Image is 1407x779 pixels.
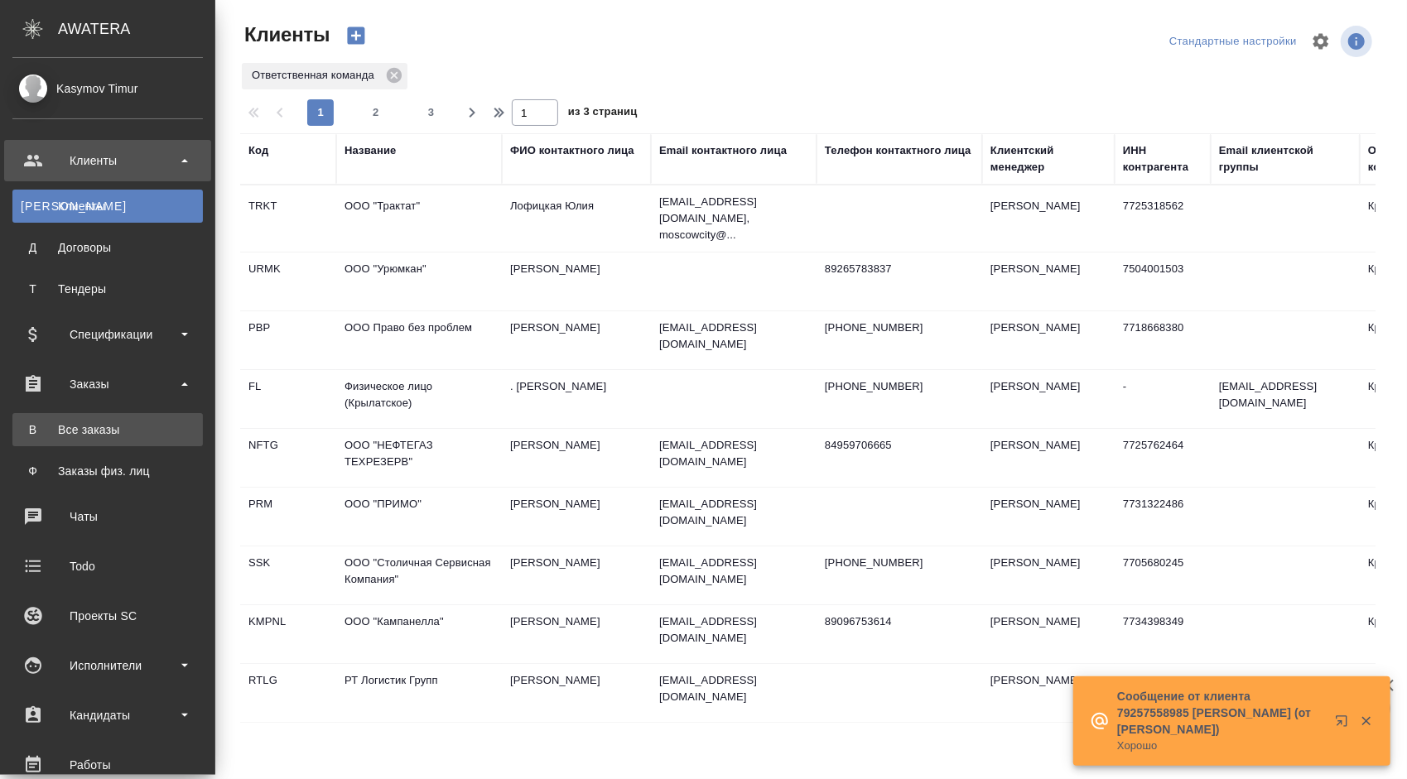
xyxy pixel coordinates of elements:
[58,12,215,46] div: AWATERA
[568,102,638,126] span: из 3 страниц
[982,546,1115,604] td: [PERSON_NAME]
[12,272,203,305] a: ТТендеры
[1115,190,1211,248] td: 7725318562
[825,555,974,571] p: [PHONE_NUMBER]
[12,79,203,98] div: Kasymov Timur
[363,99,389,126] button: 2
[990,142,1106,176] div: Клиентский менеджер
[1115,370,1211,428] td: -
[240,22,330,48] span: Клиенты
[659,496,808,529] p: [EMAIL_ADDRESS][DOMAIN_NAME]
[336,429,502,487] td: ООО "НЕФТЕГАЗ ТЕХРЕЗЕРВ"
[659,194,808,243] p: [EMAIL_ADDRESS][DOMAIN_NAME], moscowcity@...
[1301,22,1341,61] span: Настроить таблицу
[502,190,651,248] td: Лофицкая Юлия
[336,488,502,546] td: ООО "ПРИМО"
[659,142,787,159] div: Email контактного лица
[12,372,203,397] div: Заказы
[502,370,651,428] td: . [PERSON_NAME]
[1123,142,1202,176] div: ИНН контрагента
[825,378,974,395] p: [PHONE_NUMBER]
[21,198,195,214] div: Клиенты
[240,311,336,369] td: PBP
[982,429,1115,487] td: [PERSON_NAME]
[21,239,195,256] div: Договоры
[1115,605,1211,663] td: 7734398349
[1115,252,1211,310] td: 7504001503
[12,603,203,628] div: Проекты SC
[12,554,203,579] div: Todo
[418,99,445,126] button: 3
[659,672,808,705] p: [EMAIL_ADDRESS][DOMAIN_NAME]
[21,463,195,479] div: Заказы физ. лиц
[12,148,203,173] div: Клиенты
[12,190,203,223] a: [PERSON_NAME]Клиенты
[502,488,651,546] td: [PERSON_NAME]
[248,142,268,159] div: Код
[4,546,211,587] a: Todo
[345,142,396,159] div: Название
[336,546,502,604] td: ООО "Столичная Сервисная Компания"
[982,252,1115,310] td: [PERSON_NAME]
[12,504,203,529] div: Чаты
[240,664,336,722] td: RTLG
[336,252,502,310] td: ООО "Урюмкан"
[363,104,389,121] span: 2
[1117,738,1324,754] p: Хорошо
[12,653,203,678] div: Исполнители
[252,67,380,84] p: Ответственная команда
[1341,26,1376,57] span: Посмотреть информацию
[4,496,211,537] a: Чаты
[825,261,974,277] p: 89265783837
[336,605,502,663] td: ООО "Кампанелла"
[1349,714,1383,729] button: Закрыть
[1117,688,1324,738] p: Сообщение от клиента 79257558985 [PERSON_NAME] (от [PERSON_NAME])
[240,429,336,487] td: NFTG
[982,190,1115,248] td: [PERSON_NAME]
[659,437,808,470] p: [EMAIL_ADDRESS][DOMAIN_NAME]
[982,488,1115,546] td: [PERSON_NAME]
[336,664,502,722] td: РТ Логистик Групп
[502,546,651,604] td: [PERSON_NAME]
[982,370,1115,428] td: [PERSON_NAME]
[336,22,376,50] button: Создать
[1325,704,1365,744] button: Открыть в новой вкладке
[825,613,974,630] p: 89096753614
[336,190,502,248] td: ООО "Трактат"
[12,413,203,446] a: ВВсе заказы
[659,555,808,588] p: [EMAIL_ADDRESS][DOMAIN_NAME]
[1115,311,1211,369] td: 7718668380
[982,664,1115,722] td: [PERSON_NAME]
[502,311,651,369] td: [PERSON_NAME]
[418,104,445,121] span: 3
[336,311,502,369] td: ООО Право без проблем
[825,437,974,454] p: 84959706665
[1115,429,1211,487] td: 7725762464
[12,231,203,264] a: ДДоговоры
[502,252,651,310] td: [PERSON_NAME]
[240,190,336,248] td: TRKT
[240,370,336,428] td: FL
[12,322,203,347] div: Спецификации
[12,753,203,777] div: Работы
[659,320,808,353] p: [EMAIL_ADDRESS][DOMAIN_NAME]
[336,370,502,428] td: Физическое лицо (Крылатское)
[502,605,651,663] td: [PERSON_NAME]
[240,252,336,310] td: URMK
[240,605,336,663] td: KMPNL
[502,429,651,487] td: [PERSON_NAME]
[982,605,1115,663] td: [PERSON_NAME]
[4,595,211,637] a: Проекты SC
[242,63,407,89] div: Ответственная команда
[12,454,203,488] a: ФЗаказы физ. лиц
[659,613,808,647] p: [EMAIL_ADDRESS][DOMAIN_NAME]
[12,703,203,728] div: Кандидаты
[240,488,336,546] td: PRM
[502,664,651,722] td: [PERSON_NAME]
[982,311,1115,369] td: [PERSON_NAME]
[1115,488,1211,546] td: 7731322486
[1219,142,1352,176] div: Email клиентской группы
[510,142,634,159] div: ФИО контактного лица
[1115,664,1211,722] td: 7733610264
[21,281,195,297] div: Тендеры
